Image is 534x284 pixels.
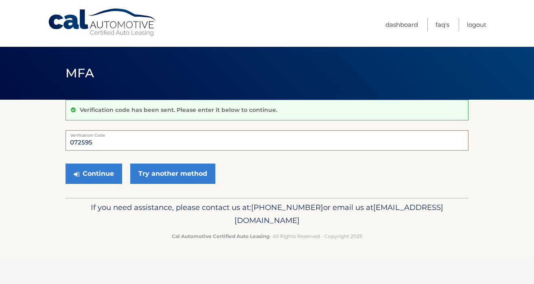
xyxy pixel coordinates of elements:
[234,203,443,225] span: [EMAIL_ADDRESS][DOMAIN_NAME]
[130,164,215,184] a: Try another method
[436,18,449,31] a: FAQ's
[385,18,418,31] a: Dashboard
[66,66,94,81] span: MFA
[66,130,468,137] label: Verification Code
[66,164,122,184] button: Continue
[71,201,463,227] p: If you need assistance, please contact us at: or email us at
[71,232,463,240] p: - All Rights Reserved - Copyright 2025
[172,233,269,239] strong: Cal Automotive Certified Auto Leasing
[467,18,486,31] a: Logout
[251,203,323,212] span: [PHONE_NUMBER]
[66,130,468,151] input: Verification Code
[80,106,277,114] p: Verification code has been sent. Please enter it below to continue.
[48,8,158,37] a: Cal Automotive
